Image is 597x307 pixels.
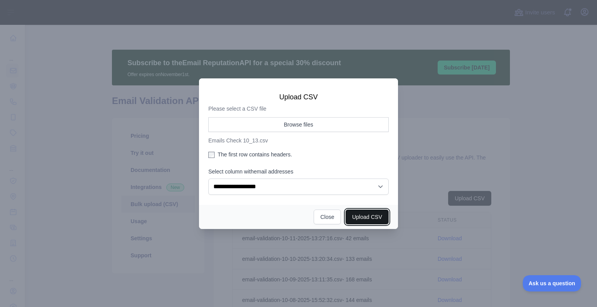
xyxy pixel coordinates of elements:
button: Upload CSV [346,210,389,224]
h3: Upload CSV [208,92,389,102]
label: Select column with email addresses [208,168,389,175]
label: The first row contains headers. [208,151,389,158]
input: The first row contains headers. [208,152,215,158]
iframe: Toggle Customer Support [523,275,581,291]
p: Emails Check 10_13.csv [208,137,389,144]
p: Please select a CSV file [208,105,389,113]
button: Close [314,210,341,224]
button: Browse files [208,117,389,132]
